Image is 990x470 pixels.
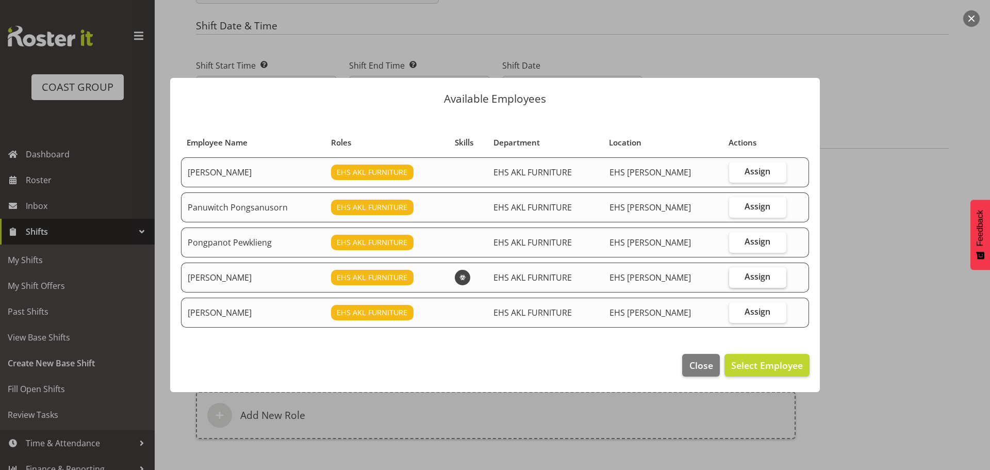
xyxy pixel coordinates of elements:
[731,359,803,371] span: Select Employee
[609,137,641,149] span: Location
[724,354,810,377] button: Select Employee
[455,137,473,149] span: Skills
[493,137,540,149] span: Department
[745,236,770,247] span: Assign
[745,271,770,282] span: Assign
[187,137,247,149] span: Employee Name
[609,307,691,318] span: EHS [PERSON_NAME]
[493,167,572,178] span: EHS AKL FURNITURE
[331,137,351,149] span: Roles
[180,93,810,104] p: Available Employees
[337,237,407,248] span: EHS AKL FURNITURE
[609,237,691,248] span: EHS [PERSON_NAME]
[493,307,572,318] span: EHS AKL FURNITURE
[609,202,691,213] span: EHS [PERSON_NAME]
[682,354,719,377] button: Close
[181,157,325,187] td: [PERSON_NAME]
[745,306,770,317] span: Assign
[729,137,756,149] span: Actions
[493,237,572,248] span: EHS AKL FURNITURE
[689,359,713,372] span: Close
[976,210,985,246] span: Feedback
[181,263,325,293] td: [PERSON_NAME]
[493,202,572,213] span: EHS AKL FURNITURE
[609,167,691,178] span: EHS [PERSON_NAME]
[493,272,572,283] span: EHS AKL FURNITURE
[181,192,325,222] td: Panuwitch Pongsanusorn
[337,272,407,283] span: EHS AKL FURNITURE
[337,307,407,318] span: EHS AKL FURNITURE
[745,201,770,212] span: Assign
[337,202,407,213] span: EHS AKL FURNITURE
[181,298,325,328] td: [PERSON_NAME]
[745,166,770,176] span: Assign
[181,228,325,257] td: Pongpanot Pewklieng
[609,272,691,283] span: EHS [PERSON_NAME]
[337,167,407,178] span: EHS AKL FURNITURE
[970,200,990,270] button: Feedback - Show survey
